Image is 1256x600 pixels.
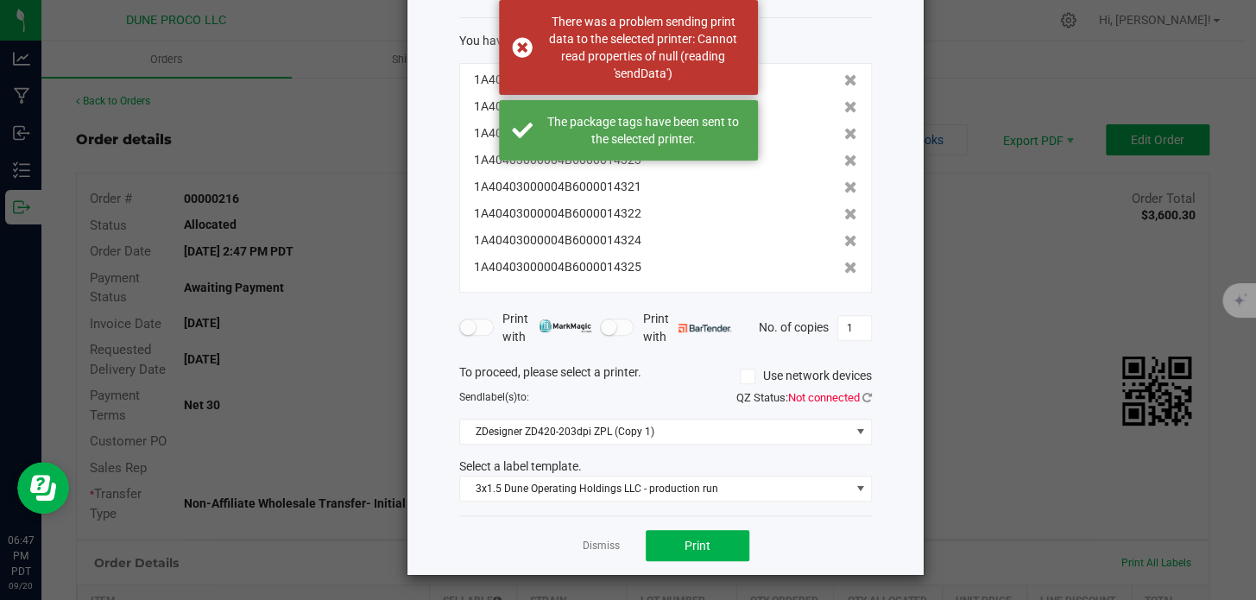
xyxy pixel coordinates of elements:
span: 1A40403000004B6000014318 [474,71,641,89]
span: 1A40403000004B6000014319 [474,98,641,116]
div: The package tags have been sent to the selected printer. [542,113,745,148]
span: Send to: [459,391,529,403]
span: ZDesigner ZD420-203dpi ZPL (Copy 1) [460,420,849,444]
span: No. of copies [759,319,829,333]
span: label(s) [483,391,517,403]
img: mark_magic_cybra.png [539,319,591,332]
span: 3x1.5 Dune Operating Holdings LLC - production run [460,477,849,501]
span: Print [685,539,710,553]
span: 1A40403000004B6000014320 [474,124,641,142]
a: Dismiss [583,539,620,553]
div: There was a problem sending print data to the selected printer: Cannot read properties of null (r... [542,13,745,82]
span: QZ Status: [736,391,872,404]
span: 1A40403000004B6000014324 [474,231,641,249]
label: Use network devices [740,367,872,385]
span: Print with [502,310,591,346]
span: Print with [642,310,731,346]
span: 1A40403000004B6000014325 [474,258,641,276]
div: To proceed, please select a printer. [446,363,885,389]
span: 1A40403000004B6000014323 [474,151,641,169]
span: Not connected [788,391,860,404]
div: : [459,32,872,50]
img: bartender.png [678,324,731,332]
span: 1A40403000004B6000014322 [474,205,641,223]
div: Select a label template. [446,458,885,476]
span: You have selected 8 package labels to print [459,34,688,47]
span: 1A40403000004B6000014321 [474,178,641,196]
button: Print [646,530,749,561]
iframe: Resource center [17,462,69,514]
